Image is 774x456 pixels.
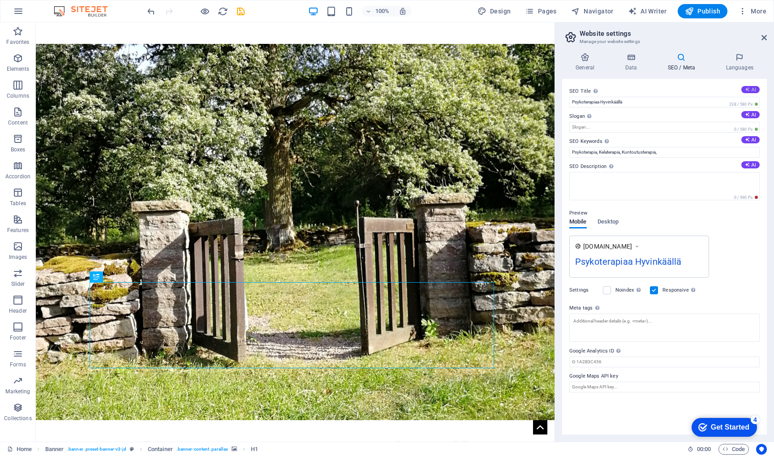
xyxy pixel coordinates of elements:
button: save [235,6,246,17]
h3: Manage your website settings [580,38,749,46]
p: Accordion [5,173,30,180]
label: Google Maps API key [569,371,760,382]
label: Meta tags [569,303,760,314]
button: SEO Title [741,86,760,93]
button: Slogan [741,111,760,118]
button: SEO Keywords [741,136,760,143]
h4: Languages [712,53,767,72]
div: Preview [569,219,619,236]
button: Usercentrics [756,444,767,455]
p: Tables [10,200,26,207]
button: Navigator [568,4,617,18]
p: Slider [11,280,25,288]
span: More [738,7,766,16]
button: 100% [362,6,394,17]
p: Preview [569,208,587,219]
span: 00 00 [697,444,711,455]
p: Header [9,307,27,314]
nav: breadcrumb [45,444,258,455]
p: Collections [4,415,31,422]
p: Elements [7,65,30,73]
span: Mobile [569,216,587,229]
h6: 100% [375,6,390,17]
label: Noindex [615,285,645,296]
p: Footer [10,334,26,341]
label: Responsive [662,285,698,296]
i: Reload page [218,6,228,17]
button: Pages [521,4,560,18]
span: 0 / 580 Px [732,126,760,133]
input: G-1A2B3C456 [569,357,760,367]
label: Settings [569,285,598,296]
i: This element contains a background [232,447,237,452]
span: AI Writer [628,7,667,16]
span: 0 / 990 Px [732,194,760,201]
button: More [735,4,770,18]
span: : [703,446,705,452]
div: Psykoterapiaa Hyvinkäällä [575,255,703,272]
div: Get Started [26,10,65,18]
i: This element is a customizable preset [130,447,134,452]
h2: Website settings [580,30,767,38]
p: Images [9,254,27,261]
span: Publish [685,7,720,16]
button: reload [217,6,228,17]
p: Columns [7,92,29,99]
span: Code [722,444,745,455]
label: SEO Description [569,161,760,172]
span: 238 / 580 Px [727,101,760,108]
span: Click to select. Double-click to edit [251,444,258,455]
p: Marketing [5,388,30,395]
h6: Session time [688,444,711,455]
p: Content [8,119,28,126]
label: SEO Title [569,86,760,97]
button: Code [718,444,749,455]
div: 4 [66,2,75,11]
span: Design [477,7,511,16]
button: SEO Description [741,161,760,168]
span: Navigator [571,7,614,16]
div: Get Started 4 items remaining, 20% complete [7,4,73,23]
img: Editor Logo [52,6,119,17]
i: On resize automatically adjust zoom level to fit chosen device. [399,7,407,15]
span: Pages [525,7,556,16]
p: Boxes [11,146,26,153]
span: Click to select. Double-click to edit [148,444,173,455]
input: Slogan... [569,122,760,133]
button: Publish [678,4,727,18]
button: Click here to leave preview mode and continue editing [199,6,210,17]
i: Undo: Edit title (Ctrl+Z) [146,6,156,17]
span: . banner-content .parallax [176,444,228,455]
p: Features [7,227,29,234]
i: Save (Ctrl+S) [236,6,246,17]
a: Click to cancel selection. Double-click to open Pages [7,444,32,455]
input: Google Maps API key... [569,382,760,392]
span: Click to select. Double-click to edit [45,444,64,455]
span: [DOMAIN_NAME] [583,242,632,251]
label: SEO Keywords [569,136,760,147]
h4: General [562,53,611,72]
h4: Data [611,53,654,72]
button: undo [146,6,156,17]
button: AI Writer [624,4,671,18]
span: . banner .preset-banner-v3-jd [67,444,126,455]
div: Design (Ctrl+Alt+Y) [474,4,515,18]
p: Forms [10,361,26,368]
button: Design [474,4,515,18]
h4: SEO / Meta [654,53,712,72]
p: Favorites [6,39,29,46]
label: Google Analytics ID [569,346,760,357]
span: Desktop [598,216,619,229]
label: Slogan [569,111,760,122]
